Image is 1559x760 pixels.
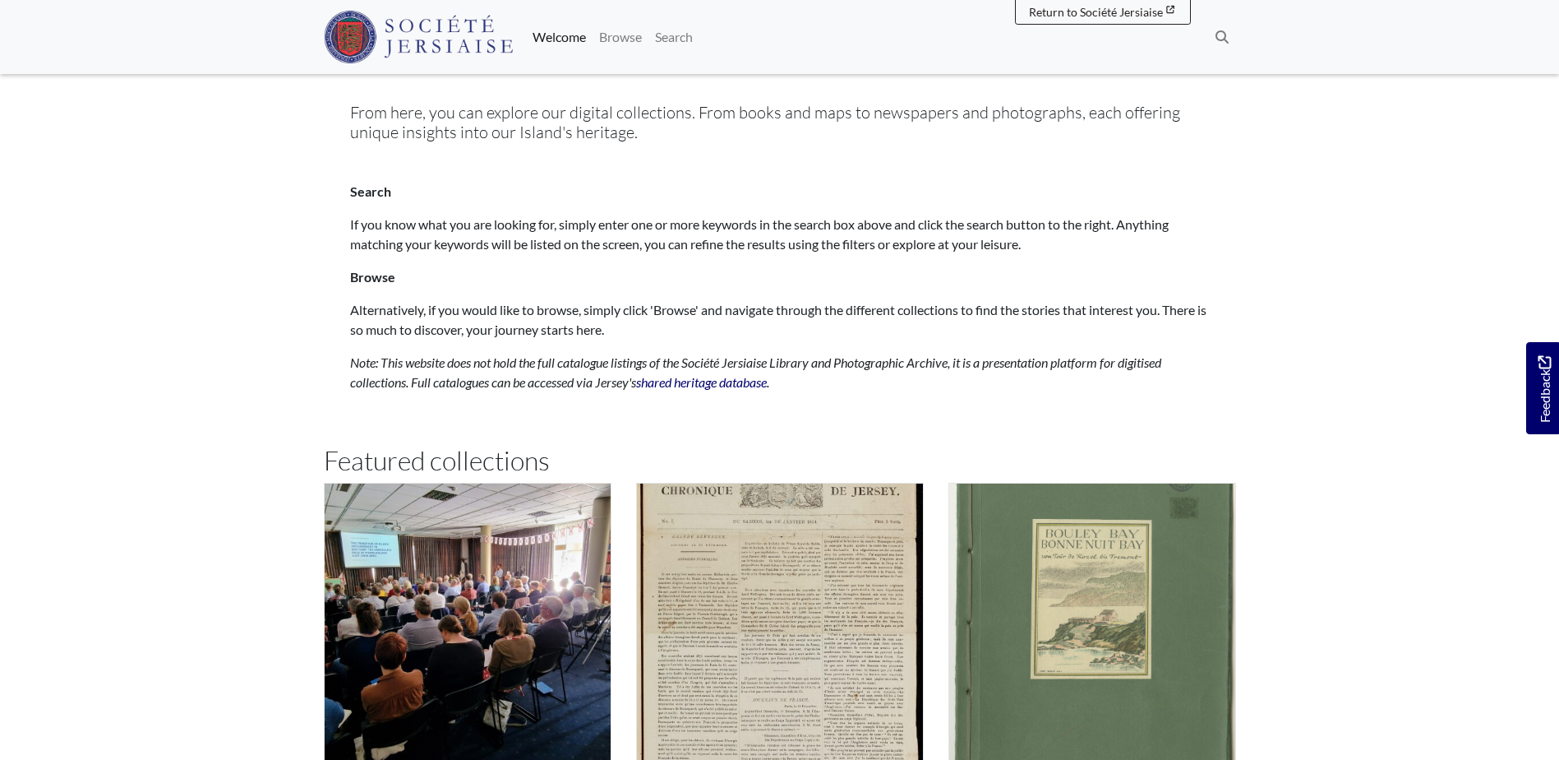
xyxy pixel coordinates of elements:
a: shared heritage database [636,374,767,390]
span: Feedback [1534,355,1554,422]
p: Alternatively, if you would like to browse, simply click 'Browse' and navigate through the differ... [350,300,1210,340]
img: Société Jersiaise [324,11,514,63]
a: Browse [593,21,648,53]
h2: Featured collections [324,445,1236,476]
strong: Browse [350,269,395,285]
p: If you know what you are looking for, simply enter one or more keywords in the search box above a... [350,215,1210,254]
em: Note: This website does not hold the full catalogue listings of the Société Jersiaise Library and... [350,355,1161,390]
span: Return to Société Jersiaise [1029,5,1163,19]
a: Société Jersiaise logo [324,7,514,67]
a: Welcome [526,21,593,53]
a: Search [648,21,699,53]
strong: Search [350,183,391,199]
a: Would you like to provide feedback? [1526,342,1559,434]
h5: From here, you can explore our digital collections. From books and maps to newspapers and photogr... [350,103,1210,142]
